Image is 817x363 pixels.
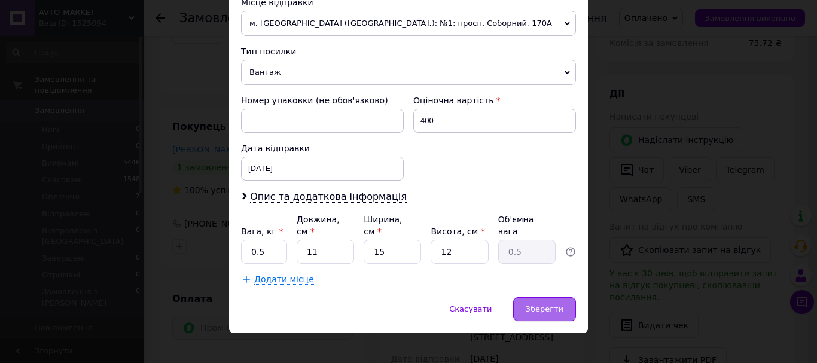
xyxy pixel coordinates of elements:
span: м. [GEOGRAPHIC_DATA] ([GEOGRAPHIC_DATA].): №1: просп. Соборний, 170А [241,11,576,36]
label: Довжина, см [297,215,340,236]
span: Вантаж [241,60,576,85]
div: Дата відправки [241,142,404,154]
span: Додати місце [254,274,314,285]
label: Ширина, см [364,215,402,236]
span: Скасувати [449,304,492,313]
div: Оціночна вартість [413,94,576,106]
span: Тип посилки [241,47,296,56]
span: Зберегти [526,304,563,313]
label: Висота, см [431,227,484,236]
div: Об'ємна вага [498,213,556,237]
label: Вага, кг [241,227,283,236]
span: Опис та додаткова інформація [250,191,407,203]
div: Номер упаковки (не обов'язково) [241,94,404,106]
